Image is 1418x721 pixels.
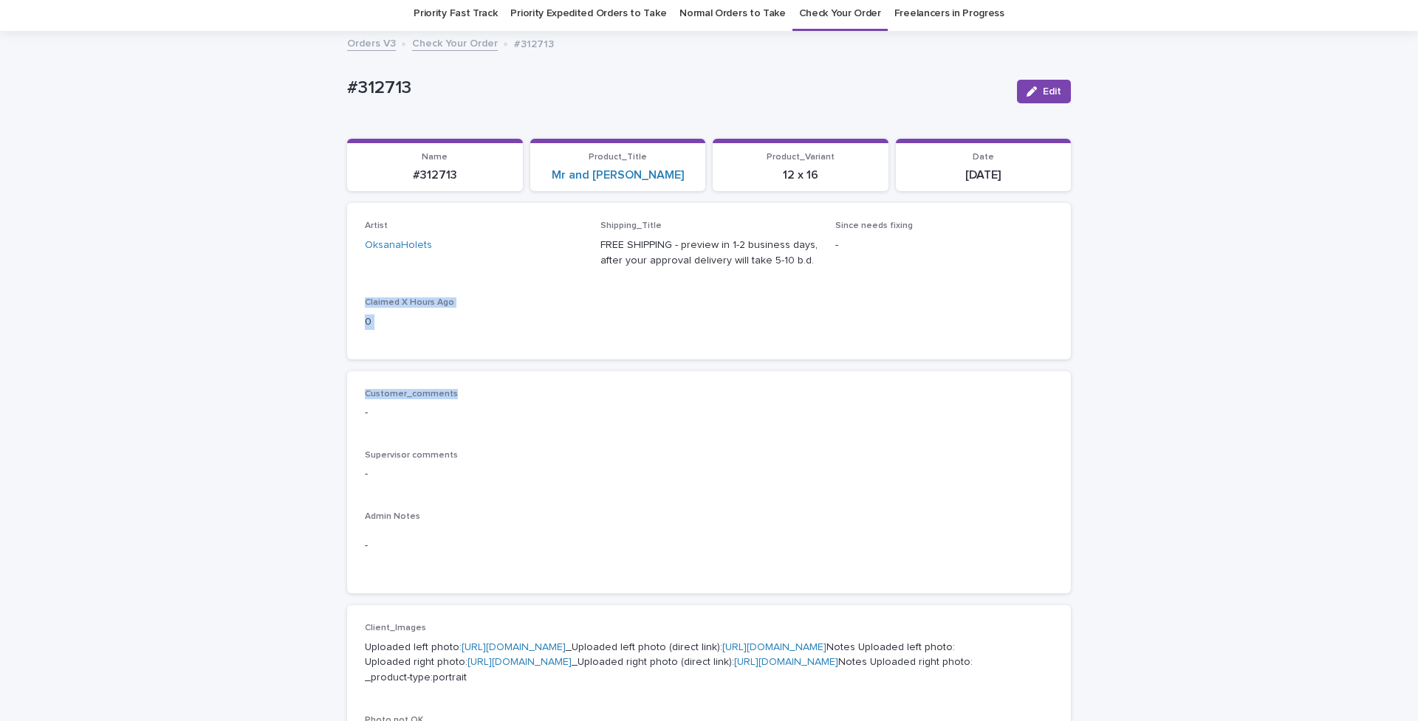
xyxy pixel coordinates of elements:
[462,642,566,652] a: [URL][DOMAIN_NAME]
[347,34,396,51] a: Orders V3
[365,624,426,632] span: Client_Images
[365,221,388,230] span: Artist
[347,77,1005,99] p: #312713
[365,298,454,307] span: Claimed X Hours Ago
[767,153,835,162] span: Product_Variant
[365,314,583,330] p: 0
[600,221,662,230] span: Shipping_Title
[905,168,1063,182] p: [DATE]
[552,168,684,182] a: Mr and [PERSON_NAME]
[835,238,1053,253] p: -
[365,390,458,399] span: Customer_comments
[365,451,458,460] span: Supervisor comments
[589,153,647,162] span: Product_Title
[467,657,572,667] a: [URL][DOMAIN_NAME]
[365,238,432,253] a: OksanaHolets
[973,153,994,162] span: Date
[365,466,1053,482] p: -
[722,168,880,182] p: 12 x 16
[365,640,1053,686] p: Uploaded left photo: _Uploaded left photo (direct link): Notes Uploaded left photo: Uploaded righ...
[835,221,913,230] span: Since needs fixing
[412,34,498,51] a: Check Your Order
[722,642,826,652] a: [URL][DOMAIN_NAME]
[600,238,818,269] p: FREE SHIPPING - preview in 1-2 business days, after your approval delivery will take 5-10 b.d.
[422,153,448,162] span: Name
[734,657,838,667] a: [URL][DOMAIN_NAME]
[514,35,554,51] p: #312713
[356,168,514,182] p: #312713
[365,512,420,521] span: Admin Notes
[365,405,1053,421] p: -
[365,538,1053,553] p: -
[1017,80,1071,103] button: Edit
[1043,86,1061,97] span: Edit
